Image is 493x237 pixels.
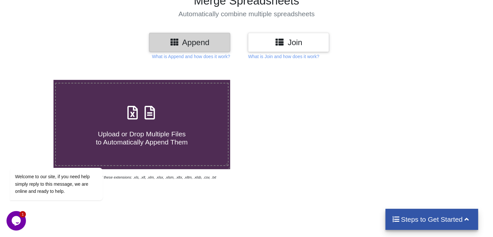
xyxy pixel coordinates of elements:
[96,130,188,146] span: Upload or Drop Multiple Files to Automatically Append Them
[253,38,324,47] h3: Join
[392,215,472,223] h4: Steps to Get Started
[154,38,225,47] h3: Append
[248,53,319,60] p: What is Join and how does it work?
[53,175,216,179] i: You can select files with any of these extensions: .xls, .xlt, .xlm, .xlsx, .xlsm, .xltx, .xltm, ...
[6,211,27,231] iframe: chat widget
[6,109,123,208] iframe: chat widget
[152,53,230,60] p: What is Append and how does it work?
